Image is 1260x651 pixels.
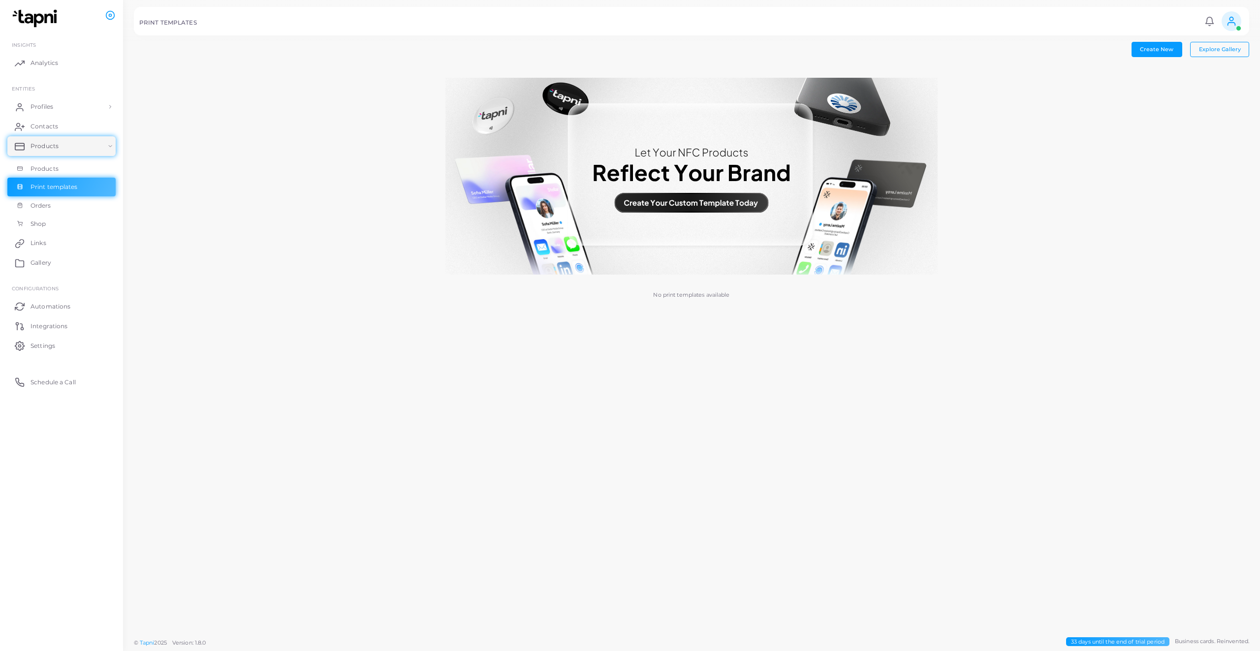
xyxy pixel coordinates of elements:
[7,253,116,273] a: Gallery
[31,258,51,267] span: Gallery
[31,239,46,248] span: Links
[7,97,116,117] a: Profiles
[653,291,729,299] p: No print templates available
[9,9,63,28] img: logo
[12,285,59,291] span: Configurations
[31,122,58,131] span: Contacts
[31,341,55,350] span: Settings
[7,316,116,336] a: Integrations
[1132,42,1182,57] button: Create New
[445,78,938,275] img: No print templates
[31,183,78,191] span: Print templates
[7,233,116,253] a: Links
[7,53,116,73] a: Analytics
[7,159,116,178] a: Products
[172,639,206,646] span: Version: 1.8.0
[31,59,58,67] span: Analytics
[7,215,116,233] a: Shop
[1175,637,1249,646] span: Business cards. Reinvented.
[7,136,116,156] a: Products
[154,639,166,647] span: 2025
[7,372,116,392] a: Schedule a Call
[31,219,46,228] span: Shop
[139,19,197,26] h5: PRINT TEMPLATES
[1066,637,1169,647] span: 33 days until the end of trial period
[1199,46,1241,53] span: Explore Gallery
[7,117,116,136] a: Contacts
[7,296,116,316] a: Automations
[31,322,67,331] span: Integrations
[31,201,51,210] span: Orders
[12,42,36,48] span: INSIGHTS
[12,86,35,92] span: ENTITIES
[31,302,70,311] span: Automations
[140,639,155,646] a: Tapni
[7,196,116,215] a: Orders
[7,178,116,196] a: Print templates
[31,142,59,151] span: Products
[7,336,116,355] a: Settings
[31,378,76,387] span: Schedule a Call
[31,164,59,173] span: Products
[1190,42,1249,57] button: Explore Gallery
[31,102,53,111] span: Profiles
[1140,46,1173,53] span: Create New
[134,639,206,647] span: ©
